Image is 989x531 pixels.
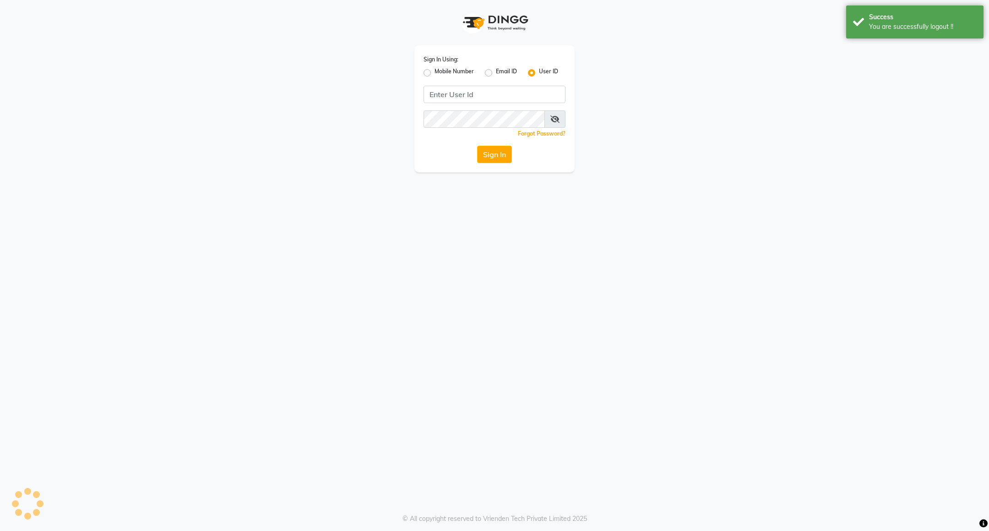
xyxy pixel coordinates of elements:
label: Sign In Using: [424,55,458,64]
div: You are successfully logout !! [869,22,977,32]
input: Username [424,86,565,103]
label: Mobile Number [435,67,474,78]
label: Email ID [496,67,517,78]
a: Forgot Password? [518,130,565,137]
img: logo1.svg [458,9,531,36]
div: Success [869,12,977,22]
label: User ID [539,67,558,78]
input: Username [424,110,545,128]
button: Sign In [477,146,512,163]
